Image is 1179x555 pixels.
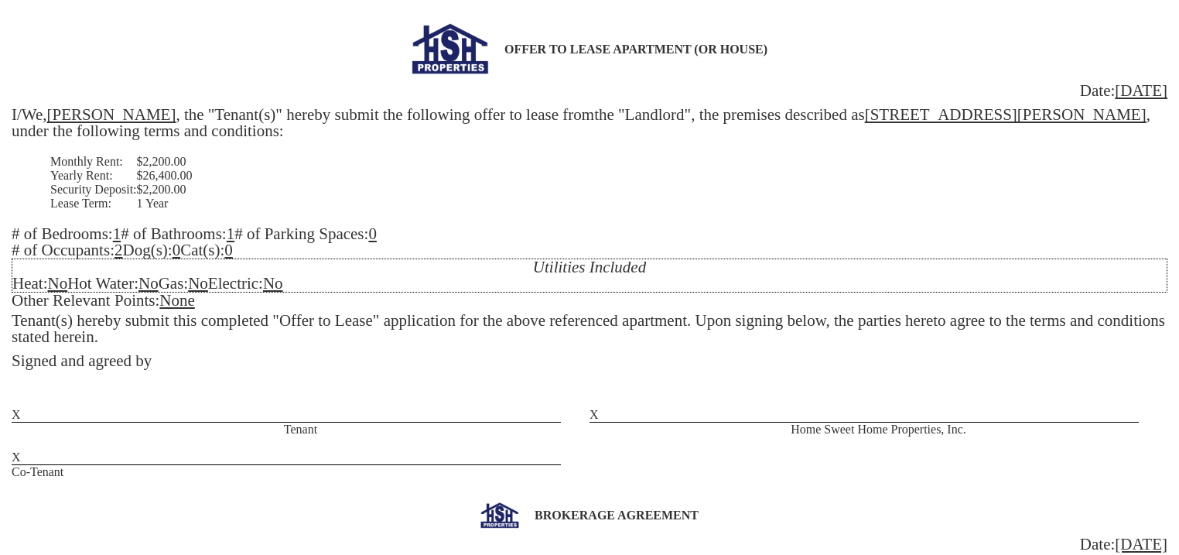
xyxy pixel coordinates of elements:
[47,105,176,124] u: [PERSON_NAME]
[12,451,589,479] div: Co-Tenant
[12,259,1167,293] div: Heat: Hot Water: Gas: Electric:
[50,155,137,169] td: Monthly Rent:
[12,83,1167,99] div: Date:
[480,502,519,529] img: logol.png
[504,43,767,56] b: OFFER TO LEASE APARTMENT (OR HOUSE)
[1115,81,1167,100] u: [DATE]
[1115,535,1167,553] u: [DATE]
[12,423,589,437] center: Tenant
[12,313,1167,345] div: Tenant(s) hereby submit this completed "Offer to Lease" application for the above referenced apar...
[12,536,1167,553] div: Date:
[138,274,159,293] u: No
[173,241,181,259] u: 0
[114,241,123,259] u: 2
[368,224,377,243] u: 0
[12,353,1167,369] div: Signed and agreed by
[224,241,233,259] u: 0
[535,509,699,522] b: BROKERAGE AGREEMENT
[50,169,137,183] td: Yearly Rent:
[533,258,646,276] i: Utilities Included
[12,408,561,423] div: X
[50,197,137,211] td: Lease Term:
[188,274,208,293] u: No
[50,183,137,197] td: Security Deposit:
[47,274,67,293] u: No
[12,23,1167,479] div: I/We, , the "Tenant(s)" hereby submit the following offer to lease from the "Landlord", the premi...
[12,451,561,465] div: X
[263,274,283,293] u: No
[113,224,121,243] u: 1
[865,105,1147,124] u: [STREET_ADDRESS][PERSON_NAME]
[159,291,195,310] u: None
[589,408,1139,423] div: X
[227,224,235,243] u: 1
[589,423,1167,437] center: Home Sweet Home Properties, Inc.
[412,23,489,75] img: logol.png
